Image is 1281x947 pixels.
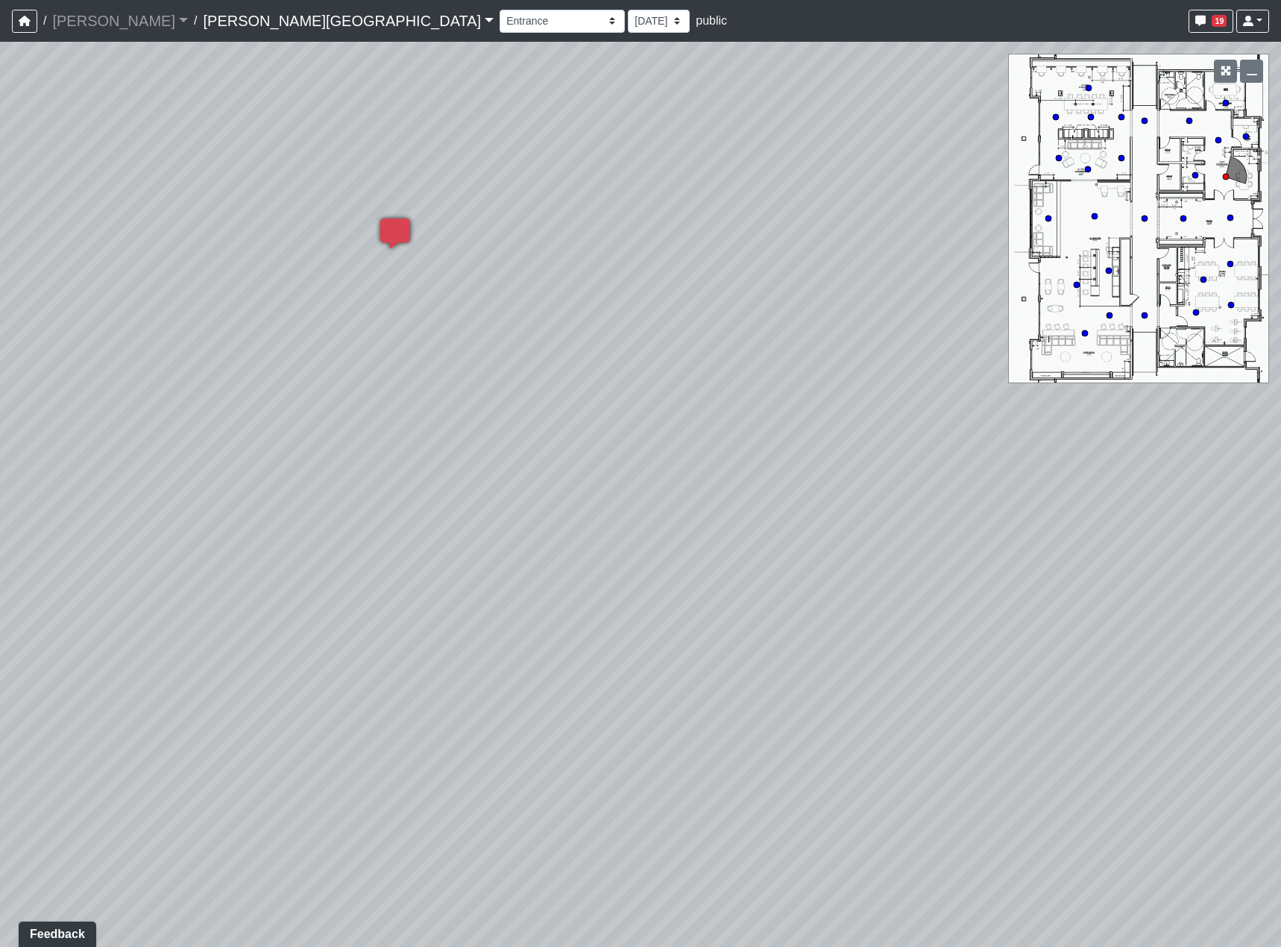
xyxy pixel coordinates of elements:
span: / [188,6,203,36]
iframe: Ybug feedback widget [11,917,99,947]
button: 19 [1189,10,1233,33]
span: public [696,14,727,27]
span: 19 [1212,15,1227,27]
span: / [37,6,52,36]
a: [PERSON_NAME] [52,6,188,36]
a: [PERSON_NAME][GEOGRAPHIC_DATA] [203,6,494,36]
